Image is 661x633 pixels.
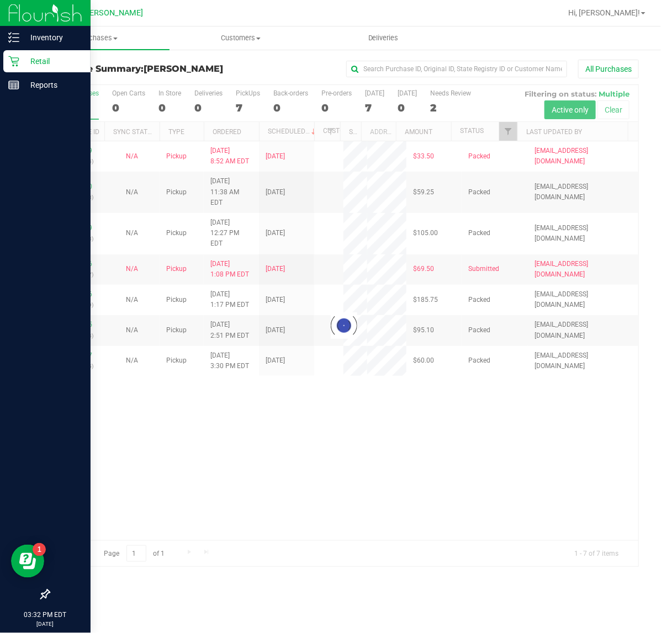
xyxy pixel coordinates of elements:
h3: Purchase Summary: [49,64,245,74]
p: [DATE] [5,620,86,628]
iframe: Resource center [11,545,44,578]
button: All Purchases [578,60,639,78]
iframe: Resource center unread badge [33,543,46,556]
input: Search Purchase ID, Original ID, State Registry ID or Customer Name... [346,61,567,77]
span: [PERSON_NAME] [144,63,223,74]
inline-svg: Reports [8,79,19,91]
span: Deliveries [353,33,414,43]
a: Customers [170,26,313,50]
inline-svg: Retail [8,56,19,67]
inline-svg: Inventory [8,32,19,43]
a: Purchases [27,26,170,50]
p: 03:32 PM EDT [5,610,86,620]
p: Inventory [19,31,86,44]
span: [PERSON_NAME] [82,8,143,18]
span: Hi, [PERSON_NAME]! [568,8,640,17]
span: Purchases [27,33,170,43]
p: Reports [19,78,86,92]
p: Retail [19,55,86,68]
a: Deliveries [312,26,455,50]
span: Customers [170,33,312,43]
